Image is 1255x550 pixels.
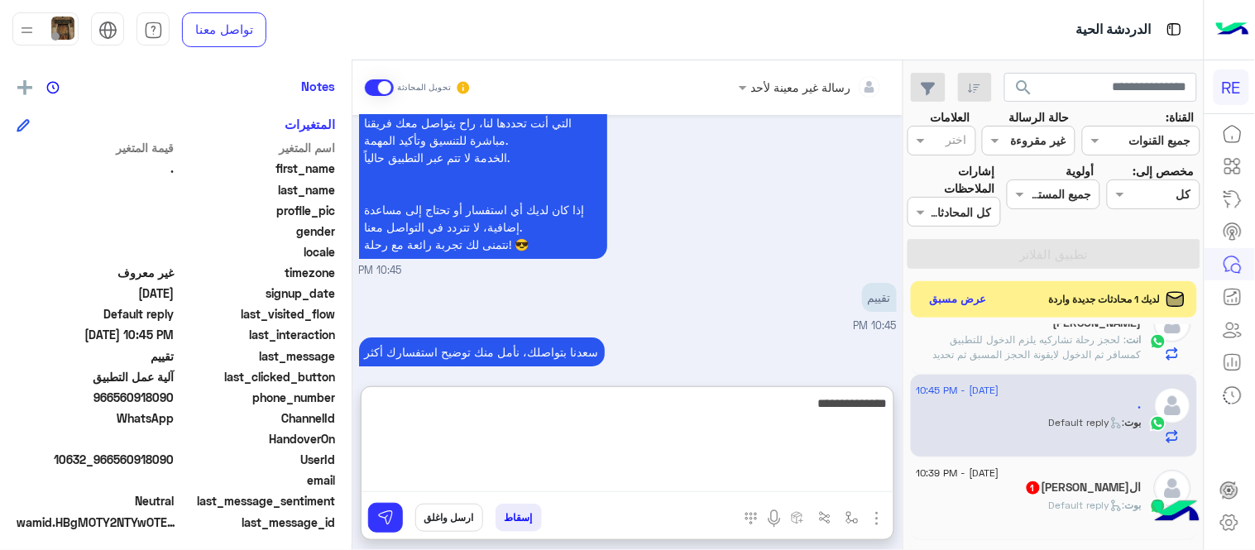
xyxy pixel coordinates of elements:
[917,383,999,398] span: [DATE] - 10:45 PM
[1154,470,1191,507] img: defaultAdmin.png
[178,492,336,509] span: last_message_sentiment
[1076,19,1152,41] p: الدردشة الحية
[17,471,175,489] span: null
[301,79,335,93] h6: Notes
[919,333,1142,420] span: لحجز رحلة تشاركيه يلزم الدخول للتطبيق كمسافر ثم الدخول لايقونة الحجز المسبق ثم تحديد نقطة الانطلا...
[17,222,175,240] span: null
[178,389,336,406] span: phone_number
[17,285,175,302] span: 2023-10-14T11:24:23.024Z
[818,511,831,524] img: Trigger scenario
[1125,416,1142,428] span: بوت
[1004,73,1045,108] button: search
[1150,415,1166,432] img: WhatsApp
[17,305,175,323] span: Default reply
[1127,333,1142,346] span: انت
[812,504,839,531] button: Trigger scenario
[17,409,175,427] span: 2
[377,509,394,526] img: send message
[285,117,335,132] h6: المتغيرات
[178,139,336,156] span: اسم المتغير
[178,451,336,468] span: UserId
[917,466,999,481] span: [DATE] - 10:39 PM
[178,409,336,427] span: ChannelId
[98,21,117,40] img: tab
[17,20,37,41] img: profile
[1150,498,1166,514] img: WhatsApp
[1216,12,1249,47] img: Logo
[17,80,32,95] img: add
[359,337,605,366] p: 14/8/2025, 10:45 PM
[178,202,336,219] span: profile_pic
[178,222,336,240] span: gender
[46,81,60,94] img: notes
[1049,292,1161,307] span: لديك 1 محادثات جديدة واردة
[178,347,336,365] span: last_message
[397,81,452,94] small: تحويل المحادثة
[784,504,812,531] button: create order
[178,181,336,198] span: last_name
[17,430,175,447] span: null
[867,509,887,528] img: send attachment
[1150,333,1166,350] img: WhatsApp
[1009,108,1070,126] label: حالة الرسالة
[764,509,784,528] img: send voice note
[496,504,542,532] button: إسقاط
[17,243,175,261] span: null
[1049,499,1125,511] span: : Default reply
[17,160,175,177] span: .
[17,492,175,509] span: 0
[1049,416,1125,428] span: : Default reply
[1125,499,1142,511] span: بوت
[17,368,175,385] span: آلية عمل التطبيق
[17,139,175,156] span: قيمة المتغير
[17,514,182,531] span: wamid.HBgMOTY2NTYwOTE4MDkwFQIAEhgUM0EwNzVDMDExMzQwNzdCRUE3RjcA
[1027,481,1040,495] span: 1
[1025,481,1142,495] h5: الحمد الله
[178,471,336,489] span: email
[51,17,74,40] img: userImage
[178,264,336,281] span: timezone
[17,347,175,365] span: تقييم
[182,12,266,47] a: تواصل معنا
[178,285,336,302] span: signup_date
[1133,162,1194,179] label: مخصص إلى:
[1154,387,1191,424] img: defaultAdmin.png
[137,12,170,47] a: tab
[185,514,335,531] span: last_message_id
[1164,19,1185,40] img: tab
[17,451,175,468] span: 10632_966560918090
[1138,398,1142,412] h5: .
[930,108,970,126] label: العلامات
[178,160,336,177] span: first_name
[178,368,336,385] span: last_clicked_button
[178,430,336,447] span: HandoverOn
[17,326,175,343] span: 2025-08-14T19:45:57.102Z
[178,305,336,323] span: last_visited_flow
[415,504,483,532] button: ارسل واغلق
[1147,484,1205,542] img: hulul-logo.png
[1166,108,1194,126] label: القناة:
[1214,69,1249,105] div: RE
[359,263,402,279] span: 10:45 PM
[17,264,175,281] span: غير معروف
[1014,78,1034,98] span: search
[908,162,995,198] label: إشارات الملاحظات
[1154,305,1191,342] img: defaultAdmin.png
[845,511,859,524] img: select flow
[854,319,897,332] span: 10:45 PM
[923,288,994,312] button: عرض مسبق
[17,389,175,406] span: 966560918090
[745,512,758,525] img: make a call
[791,511,804,524] img: create order
[908,239,1200,269] button: تطبيق الفلاتر
[1066,162,1095,179] label: أولوية
[862,283,897,312] p: 14/8/2025, 10:45 PM
[946,131,970,152] div: اختر
[178,243,336,261] span: locale
[178,326,336,343] span: last_interaction
[144,21,163,40] img: tab
[839,504,866,531] button: select flow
